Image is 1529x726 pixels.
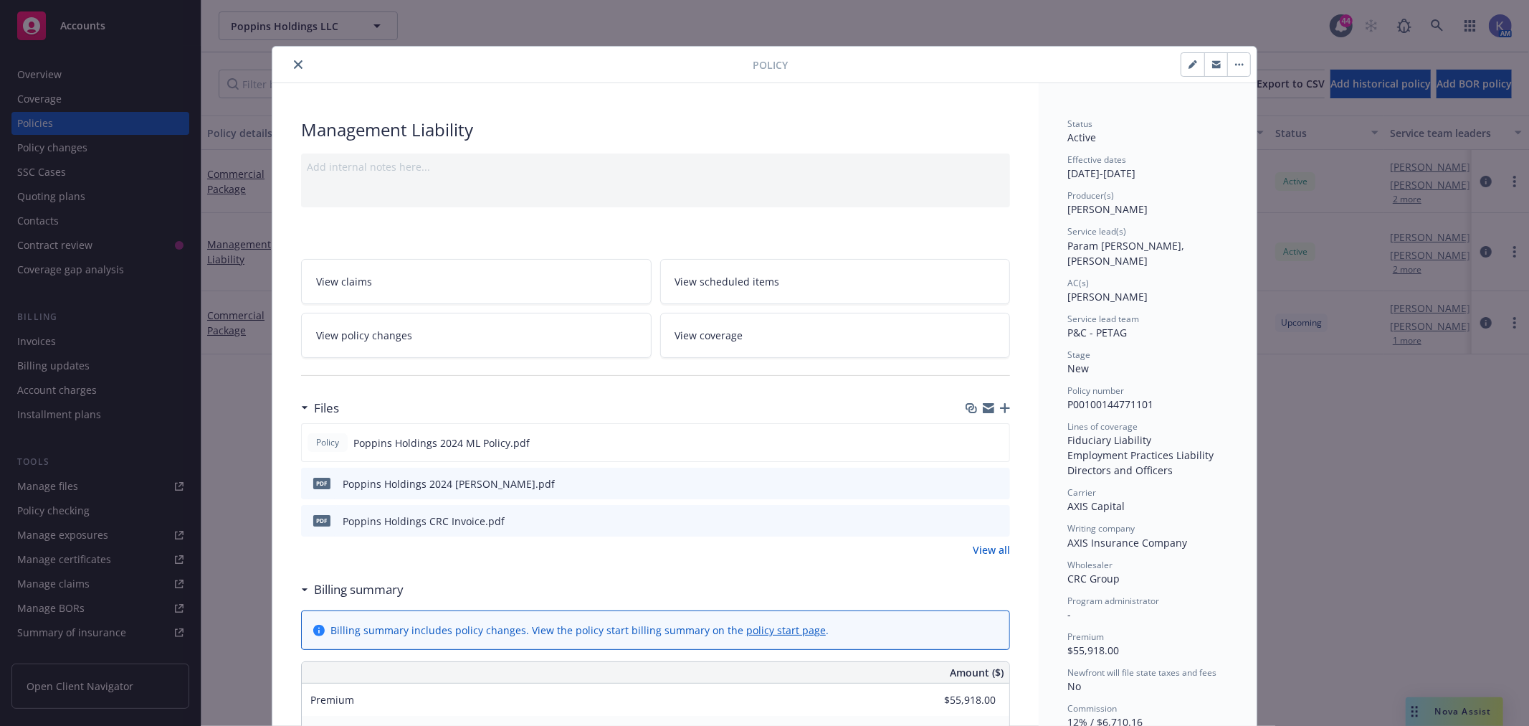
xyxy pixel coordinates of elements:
span: - [1067,608,1071,621]
span: Amount ($) [950,665,1004,680]
span: Effective dates [1067,154,1126,166]
div: Employment Practices Liability [1067,448,1228,463]
span: Carrier [1067,486,1096,499]
span: Status [1067,118,1092,130]
a: View claims [301,259,652,304]
button: close [290,56,307,73]
span: Active [1067,131,1096,144]
span: [PERSON_NAME] [1067,290,1148,303]
span: AC(s) [1067,277,1089,289]
span: pdf [313,515,330,526]
span: Policy [313,436,342,449]
span: CRC Group [1067,572,1120,585]
a: View scheduled items [660,259,1011,304]
span: Writing company [1067,522,1135,534]
span: Poppins Holdings 2024 ML Policy.pdf [353,435,530,451]
span: [PERSON_NAME] [1067,202,1148,216]
span: Wholesaler [1067,559,1113,571]
button: download file [968,435,979,451]
span: P00100144771101 [1067,397,1153,411]
button: download file [968,514,980,529]
div: Fiduciary Liability [1067,433,1228,448]
span: Commission [1067,702,1117,715]
a: policy start page [746,623,826,637]
h3: Billing summary [314,580,404,599]
span: AXIS Capital [1067,499,1125,513]
div: [DATE] - [DATE] [1067,154,1228,181]
div: Billing summary [301,580,404,599]
div: Billing summary includes policy changes. View the policy start billing summary on the . [330,623,829,638]
span: Service lead(s) [1067,225,1126,237]
span: Newfront will file state taxes and fees [1067,666,1216,679]
span: Param [PERSON_NAME], [PERSON_NAME] [1067,239,1187,268]
span: P&C - PETAG [1067,326,1127,339]
div: Poppins Holdings CRC Invoice.pdf [343,514,505,529]
span: Policy number [1067,385,1124,397]
span: View coverage [675,328,743,343]
span: $55,918.00 [1067,643,1119,657]
span: New [1067,362,1089,375]
div: Files [301,399,339,418]
span: No [1067,679,1081,693]
a: View policy changes [301,313,652,358]
span: AXIS Insurance Company [1067,536,1187,550]
span: pdf [313,478,330,489]
span: Lines of coverage [1067,420,1138,433]
span: Policy [753,57,788,72]
span: View claims [316,274,372,289]
span: Premium [310,693,354,707]
span: Premium [1067,631,1104,643]
h3: Files [314,399,339,418]
span: Service lead team [1067,313,1139,325]
input: 0.00 [911,689,1004,711]
div: Directors and Officers [1067,463,1228,478]
span: View scheduled items [675,274,780,289]
button: preview file [991,435,1004,451]
button: preview file [991,514,1004,529]
span: Stage [1067,349,1090,361]
div: Poppins Holdings 2024 [PERSON_NAME].pdf [343,476,555,491]
span: Producer(s) [1067,189,1114,202]
span: Program administrator [1067,595,1159,607]
span: View policy changes [316,328,412,343]
a: View coverage [660,313,1011,358]
a: View all [973,542,1010,557]
div: Add internal notes here... [307,159,1004,174]
button: preview file [991,476,1004,491]
div: Management Liability [301,118,1010,142]
button: download file [968,476,980,491]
